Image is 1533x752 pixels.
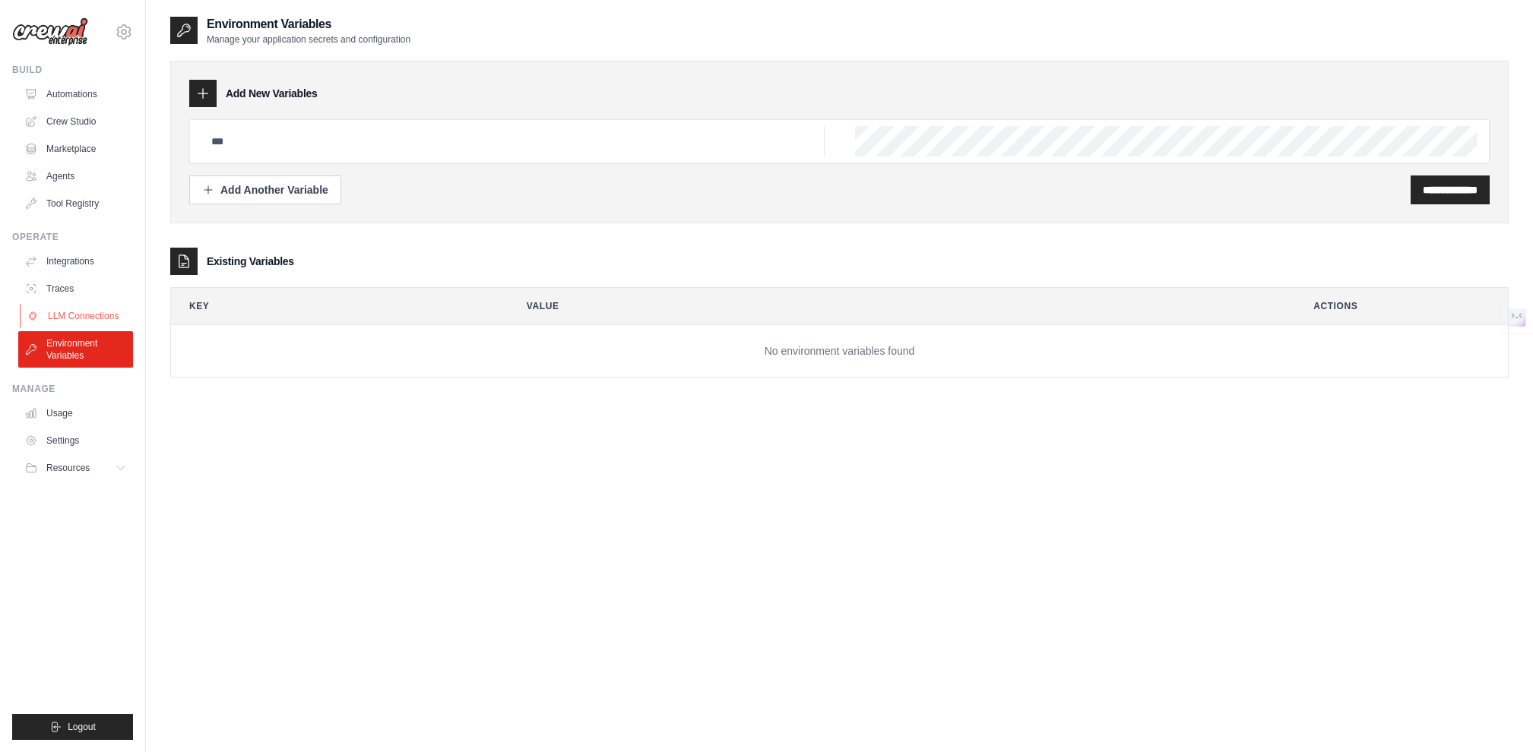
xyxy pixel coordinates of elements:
[18,428,133,453] a: Settings
[46,462,90,474] span: Resources
[18,331,133,368] a: Environment Variables
[18,109,133,134] a: Crew Studio
[226,86,318,101] h3: Add New Variables
[18,137,133,161] a: Marketplace
[18,401,133,425] a: Usage
[68,721,96,733] span: Logout
[1295,288,1508,324] th: Actions
[18,249,133,273] a: Integrations
[18,276,133,301] a: Traces
[171,325,1508,378] td: No environment variables found
[20,304,135,328] a: LLM Connections
[18,456,133,480] button: Resources
[18,82,133,106] a: Automations
[207,33,410,46] p: Manage your application secrets and configuration
[12,714,133,740] button: Logout
[207,15,410,33] h2: Environment Variables
[12,383,133,395] div: Manage
[12,17,88,46] img: Logo
[18,191,133,216] a: Tool Registry
[18,164,133,188] a: Agents
[12,64,133,76] div: Build
[12,231,133,243] div: Operate
[171,288,496,324] th: Key
[189,175,341,204] button: Add Another Variable
[207,254,294,269] h3: Existing Variables
[508,288,1283,324] th: Value
[202,182,328,197] div: Add Another Variable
